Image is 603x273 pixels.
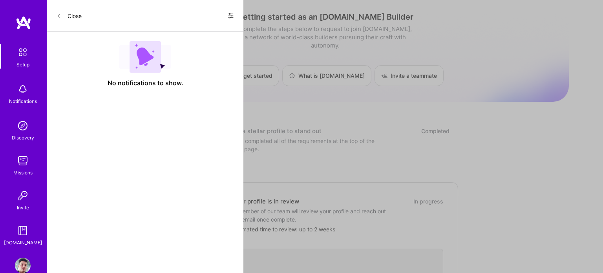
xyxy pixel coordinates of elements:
img: Invite [15,188,31,203]
div: Setup [16,60,29,69]
img: teamwork [15,153,31,169]
span: No notifications to show. [108,79,183,87]
div: Missions [13,169,33,177]
div: Invite [17,203,29,212]
div: Discovery [12,134,34,142]
img: empty [119,41,171,73]
img: guide book [15,223,31,238]
div: [DOMAIN_NAME] [4,238,42,247]
img: logo [16,16,31,30]
img: setup [15,44,31,60]
img: discovery [15,118,31,134]
button: Close [57,9,82,22]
